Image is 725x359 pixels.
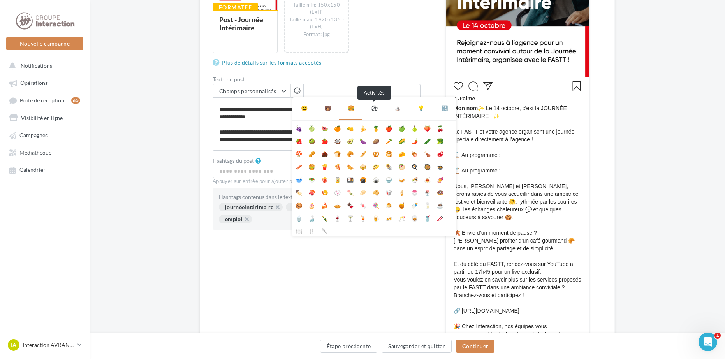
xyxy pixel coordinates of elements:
[421,172,434,185] li: 🍝
[434,159,447,172] li: 🍲
[292,134,305,146] li: 🍓
[318,146,331,159] li: 🌰
[11,341,16,349] span: IA
[714,333,721,339] span: 1
[395,185,408,198] li: 🍦
[5,162,85,176] a: Calendrier
[421,159,434,172] li: 🥘
[468,81,478,91] svg: Commenter
[434,121,447,134] li: 🍒
[357,198,370,211] li: 🍬
[292,121,305,134] li: 🍇
[434,211,447,223] li: 🥢
[219,15,263,32] div: Post - Journée Intérimaire
[20,80,48,86] span: Opérations
[357,146,370,159] li: 🥖
[318,159,331,172] li: 🍟
[357,86,391,100] div: Activités
[331,146,344,159] li: 🍞
[5,93,85,107] a: Boîte de réception65
[219,194,414,200] div: Hashtags contenus dans le texte
[19,167,46,173] span: Calendrier
[5,128,85,142] a: Campagnes
[408,121,421,134] li: 🍐
[213,178,421,185] div: Appuyer sur entrée pour ajouter plusieurs hashtags
[318,172,331,185] li: 🍿
[305,198,318,211] li: 🎂
[19,149,51,156] span: Médiathèque
[434,198,447,211] li: ☕
[344,185,357,198] li: 🍡
[305,134,318,146] li: 🥝
[344,134,357,146] li: 🥑
[292,172,305,185] li: 🥣
[382,340,452,353] button: Sauvegarder et quitter
[408,198,421,211] li: 🍼
[483,81,493,91] svg: Partager la publication
[344,121,357,134] li: 🍋
[395,121,408,134] li: 🍏
[395,134,408,146] li: 🌽
[331,134,344,146] li: 🥥
[305,172,318,185] li: 🥗
[331,185,344,198] li: 🍥
[213,3,258,12] div: Formatée
[357,159,370,172] li: 🥪
[434,172,447,185] li: 🍠
[344,172,357,185] li: 🍱
[395,159,408,172] li: 🥙
[572,81,581,91] svg: Enregistrer
[370,159,382,172] li: 🌮
[318,185,331,198] li: 🍤
[20,97,64,104] span: Boîte de réception
[71,97,80,104] div: 65
[219,215,252,223] div: emploi
[213,84,290,98] button: Champs personnalisés
[305,146,318,159] li: 🥜
[699,333,717,351] iframe: Intercom live chat
[408,172,421,185] li: 🍜
[219,88,276,94] span: Champs personnalisés
[421,185,434,198] li: 🍨
[213,77,421,82] label: Texte du post
[305,211,318,223] li: 🍶
[434,134,447,146] li: 🥦
[395,211,408,223] li: 🥂
[292,198,305,211] li: 🍪
[6,338,83,352] a: IA Interaction AVRANCHES
[382,159,395,172] li: 🌯
[324,104,331,113] div: 🐻
[382,185,395,198] li: 🥡
[21,62,52,69] span: Notifications
[434,185,447,198] li: 🍩
[21,114,63,121] span: Visibilité en ligne
[318,198,331,211] li: 🍰
[331,211,344,223] li: 🍷
[370,146,382,159] li: 🥨
[292,146,305,159] li: 🍄
[292,223,305,236] li: 🍽️
[454,81,463,91] svg: J’aime
[370,134,382,146] li: 🥔
[421,134,434,146] li: 🥒
[408,146,421,159] li: 🍖
[6,37,83,50] button: Nouvelle campagne
[292,211,305,223] li: 🍵
[344,146,357,159] li: 🥐
[348,104,354,113] div: 🍔
[454,95,581,104] div: 1 J’aime
[408,185,421,198] li: 🍧
[305,185,318,198] li: 🍣
[370,121,382,134] li: 🍍
[454,105,478,111] span: Mon nom
[408,159,421,172] li: 🍳
[344,198,357,211] li: 🍫
[418,104,424,113] div: 💡
[441,104,448,113] div: 🔣
[331,198,344,211] li: 🥧
[305,121,318,134] li: 🍈
[394,104,401,113] div: ⛪
[5,111,85,125] a: Visibilité en ligne
[382,146,395,159] li: 🥞
[395,172,408,185] li: 🍛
